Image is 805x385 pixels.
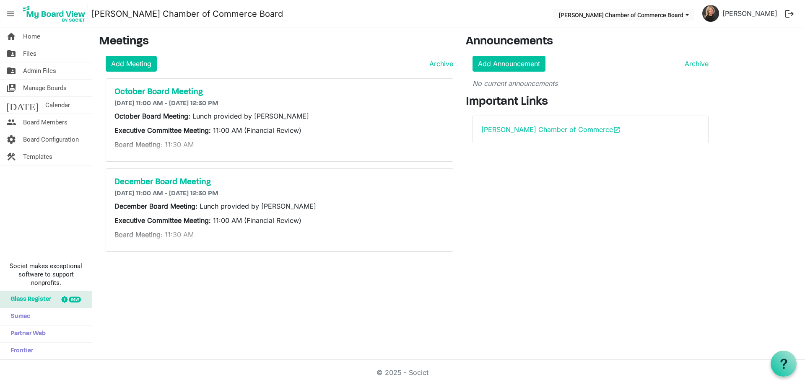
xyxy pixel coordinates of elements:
span: Admin Files [23,62,56,79]
p: 11:00 AM (Financial Review) [114,215,444,225]
span: Societ makes exceptional software to support nonprofits. [4,262,88,287]
p: Lunch provided by [PERSON_NAME] [114,111,444,121]
a: [PERSON_NAME] Chamber of Commerceopen_in_new [481,125,621,134]
p: Lunch provided by [PERSON_NAME] [114,201,444,211]
span: Board Configuration [23,131,79,148]
span: settings [6,131,16,148]
p: No current announcements [473,78,709,88]
span: Templates [23,148,52,165]
a: My Board View Logo [21,3,91,24]
span: Files [23,45,36,62]
span: folder_shared [6,45,16,62]
a: Add Announcement [473,56,545,72]
span: switch_account [6,80,16,96]
h6: [DATE] 11:00 AM - [DATE] 12:30 PM [114,100,444,108]
a: Archive [681,59,709,69]
span: people [6,114,16,131]
span: Partner Web [6,326,46,342]
strong: Executive Committee Meeting: [114,216,211,225]
span: open_in_new [613,126,621,134]
strong: Board Meeting [114,140,161,149]
a: Archive [426,59,453,69]
a: © 2025 - Societ [377,368,428,377]
span: Home [23,28,40,45]
a: October Board Meeting [114,87,444,97]
span: Sumac [6,308,30,325]
h3: Important Links [466,95,715,109]
img: My Board View Logo [21,3,88,24]
span: menu [3,6,18,22]
button: logout [781,5,798,23]
span: Frontier [6,343,33,359]
span: construction [6,148,16,165]
strong: Board Meeting [114,230,161,239]
p: 11:00 AM (Financial Review) [114,125,444,135]
span: Board Members [23,114,68,131]
span: folder_shared [6,62,16,79]
span: Glass Register [6,291,51,308]
span: Calendar [45,97,70,114]
h6: [DATE] 11:00 AM - [DATE] 12:30 PM [114,190,444,198]
span: home [6,28,16,45]
strong: December Board Meeting: [114,202,200,210]
a: December Board Meeting [114,177,444,187]
button: Sherman Chamber of Commerce Board dropdownbutton [553,9,694,21]
strong: Executive Committee Meeting: [114,126,211,134]
div: new [69,297,81,302]
p: : 11:30 AM [114,230,444,240]
span: [DATE] [6,97,39,114]
a: [PERSON_NAME] Chamber of Commerce Board [91,5,283,22]
h3: Meetings [99,35,453,49]
a: [PERSON_NAME] [719,5,781,22]
h3: Announcements [466,35,715,49]
strong: October Board Meeting: [114,112,192,120]
a: Add Meeting [106,56,157,72]
img: WfgB7xUU-pTpzysiyPuerDZWO0TSVYBtnLUbeh_pkJavvnlQxF0dDtG7PE52sL_hrjAiP074YdltlFNJKtt8bw_thumb.png [702,5,719,22]
p: : 11:30 AM [114,140,444,150]
span: Manage Boards [23,80,67,96]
